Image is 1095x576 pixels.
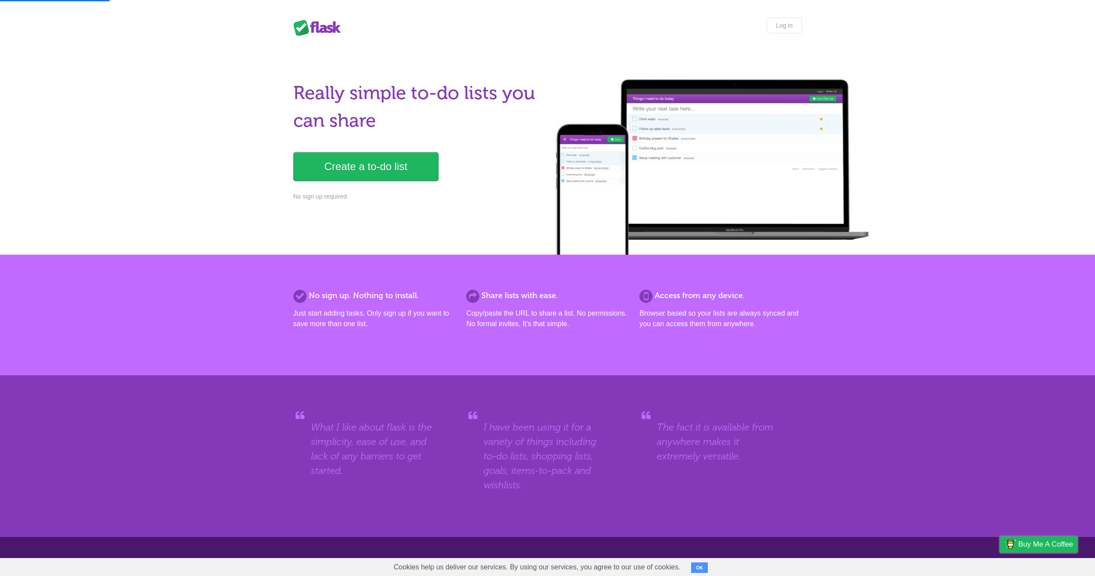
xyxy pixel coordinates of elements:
[767,18,802,33] a: Log in
[293,308,456,329] p: Just start adding tasks. Only sign up if you want to save more than one list.
[639,290,802,302] h2: Access from any device.
[484,420,611,492] blockquote: I have been using it for a variety of things including to-do lists, shopping lists, goals, items-...
[293,152,439,181] a: Create a to-do list
[657,420,784,463] blockquote: The fact it is available from anywhere makes it extremely versatile.
[311,420,438,478] blockquote: What I like about flask is the simplicity, ease of use, and lack of any barriers to get started.
[691,562,708,573] button: OK
[293,290,456,302] h2: No sign up. Nothing to install.
[1004,537,1016,551] img: Buy me a coffee
[639,308,802,329] p: Browser based so your lists are always synced and you can access them from anywhere.
[293,192,542,201] p: No sign up required
[385,558,689,576] span: Cookies help us deliver our services. By using our services, you agree to our use of cookies.
[466,308,628,329] p: Copy/paste the URL to share a list. No permissions. No formal invites. It's that simple.
[1018,537,1073,552] span: Buy me a coffee
[293,79,542,135] h1: Really simple to-do lists you can share
[293,20,346,36] div: Flask Lists
[466,290,628,302] h2: Share lists with ease.
[1000,536,1077,552] a: Buy me a coffee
